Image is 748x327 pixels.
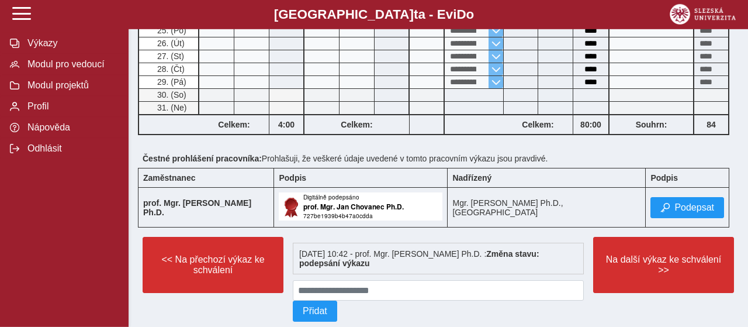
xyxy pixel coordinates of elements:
b: 4:00 [269,120,303,129]
button: Na další výkaz ke schválení >> [593,237,734,293]
b: Nadřízený [452,173,491,183]
div: [DATE] 10:42 - prof. Mgr. [PERSON_NAME] Ph.D. : [293,243,584,274]
span: t [414,7,418,22]
span: Přidat [303,306,327,316]
span: D [456,7,466,22]
span: Profil [24,101,119,112]
b: prof. Mgr. [PERSON_NAME] Ph.D. [143,198,251,217]
button: Přidat [293,301,337,322]
span: 31. (Ne) [155,103,187,112]
b: [GEOGRAPHIC_DATA] a - Evi [35,7,713,22]
span: Podepsat [674,202,714,213]
span: 27. (St) [155,51,184,61]
div: Prohlašuji, že veškeré údaje uvedené v tomto pracovním výkazu jsou pravdivé. [138,149,739,168]
span: Modul pro vedoucí [24,59,119,70]
b: Souhrn: [636,120,667,129]
span: Modul projektů [24,80,119,91]
b: 84 [694,120,728,129]
b: Celkem: [503,120,573,129]
b: Podpis [279,173,306,183]
b: Celkem: [304,120,409,129]
td: Mgr. [PERSON_NAME] Ph.D., [GEOGRAPHIC_DATA] [448,188,646,228]
span: Odhlásit [24,143,119,154]
img: Digitálně podepsáno uživatelem [279,192,442,221]
span: 28. (Čt) [155,64,185,74]
b: Podpis [650,173,678,183]
span: 25. (Po) [155,26,186,35]
button: Podepsat [650,197,724,218]
span: o [466,7,475,22]
span: << Na přechozí výkaz ke schválení [153,254,273,276]
b: 80:00 [573,120,608,129]
span: 26. (Út) [155,39,185,48]
b: Čestné prohlášení pracovníka: [143,154,262,163]
img: logo_web_su.png [670,4,736,25]
span: Výkazy [24,38,119,49]
b: Změna stavu: podepsání výkazu [299,249,539,268]
span: 29. (Pá) [155,77,186,87]
span: Nápověda [24,122,119,133]
button: << Na přechozí výkaz ke schválení [143,237,283,293]
span: 30. (So) [155,90,186,99]
b: Celkem: [199,120,269,129]
span: Na další výkaz ke schválení >> [603,254,724,276]
b: Zaměstnanec [143,173,195,183]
